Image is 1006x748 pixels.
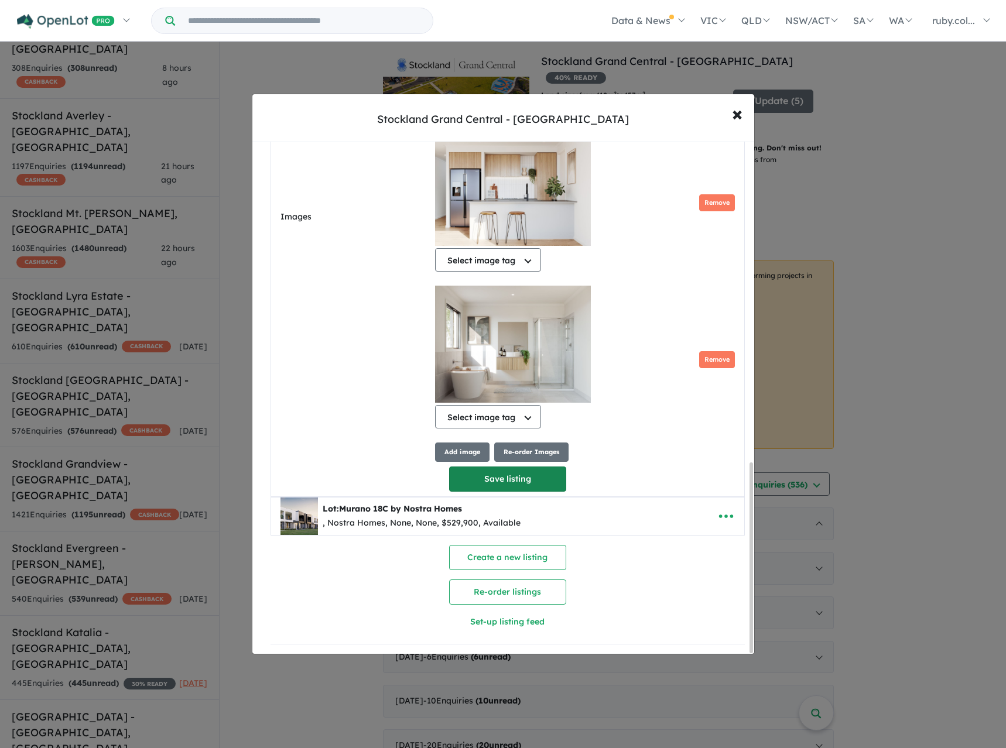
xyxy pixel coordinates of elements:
[449,545,566,570] button: Create a new listing
[280,497,318,535] img: Stockland%20Grand%20Central%20-%20Tarneit%20-%20Lot%20Murano%2018C%20by%20Nostra%20Homes%20-Copy-...
[435,129,591,246] img: Stockland Grand Central - Tarneit - Lot Murano 21t by Nostra Homes
[389,609,626,634] button: Set-up listing feed
[280,210,430,224] label: Images
[17,14,115,29] img: Openlot PRO Logo White
[494,442,569,462] button: Re-order Images
[323,516,521,530] div: , Nostra Homes, None, None, $529,900, Available
[377,112,629,127] div: Stockland Grand Central - [GEOGRAPHIC_DATA]
[177,8,430,33] input: Try estate name, suburb, builder or developer
[699,351,735,368] button: Remove
[449,579,566,605] button: Re-order listings
[732,101,742,126] span: ×
[323,503,462,514] b: Lot:
[932,15,975,26] span: ruby.col...
[449,466,566,492] button: Save listing
[699,194,735,211] button: Remove
[435,442,490,462] button: Add image
[435,405,541,428] button: Select image tag
[339,503,462,514] span: Murano 18C by Nostra Homes
[435,286,591,403] img: Stockland Grand Central - Tarneit - Lot Murano 21t by Nostra Homes
[435,248,541,272] button: Select image tag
